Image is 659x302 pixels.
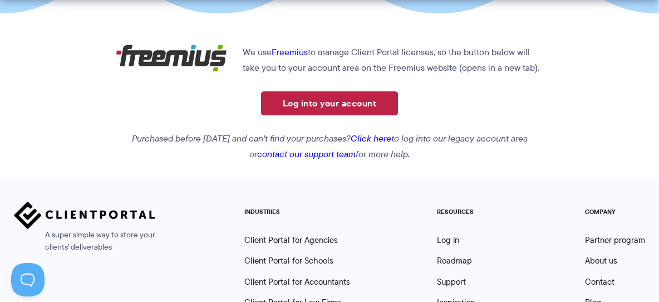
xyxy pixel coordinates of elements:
[116,45,544,76] p: We use to manage Client Portal licenses, so the button below will take you to your account area o...
[585,208,645,216] h5: COMPANY
[14,229,155,254] span: A super simple way to store your clients' deliverables
[244,234,338,246] a: Client Portal for Agencies
[351,132,391,145] a: Click here
[116,45,227,72] img: Freemius logo
[585,255,617,267] a: About us
[437,234,459,246] a: Log in
[244,276,350,288] a: Client Portal for Accountants
[272,46,308,59] a: Freemius
[244,208,350,216] h5: INDUSTRIES
[437,255,472,267] a: Roadmap
[585,234,645,246] a: Partner program
[132,132,528,160] em: Purchased before [DATE] and can't find your purchases? to log into our legacy account area or for...
[437,276,466,288] a: Support
[437,208,499,216] h5: RESOURCES
[261,91,398,115] a: Log into your account
[585,276,614,288] a: Contact
[244,255,333,267] a: Client Portal for Schools
[257,148,356,160] a: contact our support team
[11,263,45,296] iframe: Toggle Customer Support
